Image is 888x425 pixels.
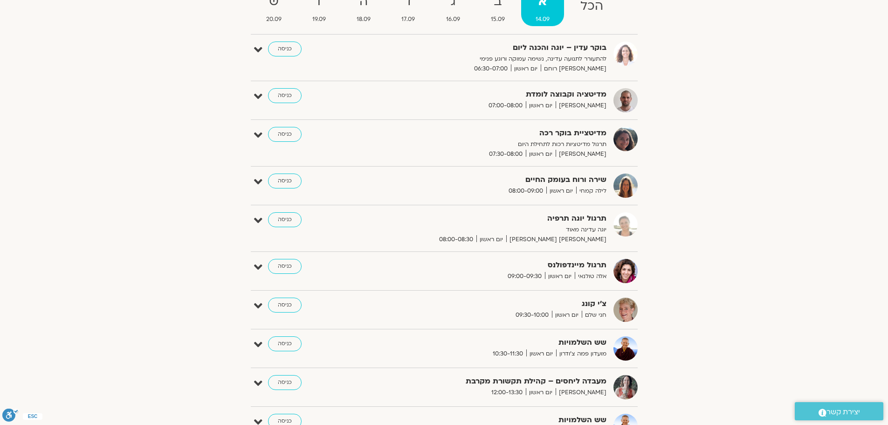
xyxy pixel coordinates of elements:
span: 16.09 [432,14,475,24]
span: 20.09 [252,14,296,24]
a: כניסה [268,259,302,274]
strong: מדיטציית בוקר רכה [378,127,606,139]
span: יום ראשון [545,272,575,281]
span: יצירת קשר [826,406,860,418]
span: מועדון פמה צ'ודרון [556,349,606,359]
span: 08:00-09:00 [505,186,546,196]
span: 18.09 [342,14,385,24]
a: כניסה [268,212,302,227]
strong: תרגול יוגה תרפיה [378,212,606,225]
span: אלה טולנאי [575,272,606,281]
span: 06:30-07:00 [471,64,511,74]
span: 12:00-13:30 [488,388,526,397]
strong: שירה ורוח בעומק החיים [378,174,606,186]
span: 09:30-10:00 [512,310,552,320]
a: כניסה [268,88,302,103]
span: לילה קמחי [576,186,606,196]
strong: תרגול מיינדפולנס [378,259,606,272]
a: כניסה [268,127,302,142]
span: יום ראשון [526,349,556,359]
span: [PERSON_NAME] [556,388,606,397]
p: יוגה עדינה מאוד [378,225,606,235]
a: כניסה [268,336,302,351]
span: [PERSON_NAME] [556,101,606,111]
span: [PERSON_NAME] [556,149,606,159]
a: כניסה [268,375,302,390]
strong: בוקר עדין – יוגה והכנה ליום [378,42,606,54]
span: יום ראשון [476,235,506,244]
span: 15.09 [476,14,519,24]
span: 10:30-11:30 [489,349,526,359]
a: כניסה [268,174,302,188]
p: להתעורר לתנועה עדינה, נשימה עמוקה ורוגע פנימי [378,54,606,64]
a: יצירת קשר [795,402,883,420]
span: 07:00-08:00 [485,101,526,111]
span: 17.09 [387,14,429,24]
span: 19.09 [298,14,340,24]
strong: מעבדה ליחסים – קהילת תקשורת מקרבת [378,375,606,388]
p: תרגול מדיטציות רכות לתחילת היום [378,139,606,149]
span: [PERSON_NAME] [PERSON_NAME] [506,235,606,244]
span: יום ראשון [526,388,556,397]
span: [PERSON_NAME] רוחם [541,64,606,74]
a: כניסה [268,298,302,313]
strong: צ'י קונג [378,298,606,310]
span: יום ראשון [546,186,576,196]
span: 08:00-08:30 [436,235,476,244]
span: יום ראשון [552,310,582,320]
span: חני שלם [582,310,606,320]
span: 07:30-08:00 [486,149,526,159]
strong: מדיטציה וקבוצה לומדת [378,88,606,101]
span: יום ראשון [526,149,556,159]
span: יום ראשון [511,64,541,74]
strong: שש השלמויות [378,336,606,349]
span: 09:00-09:30 [504,272,545,281]
span: יום ראשון [526,101,556,111]
span: 14.09 [521,14,564,24]
a: כניסה [268,42,302,56]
